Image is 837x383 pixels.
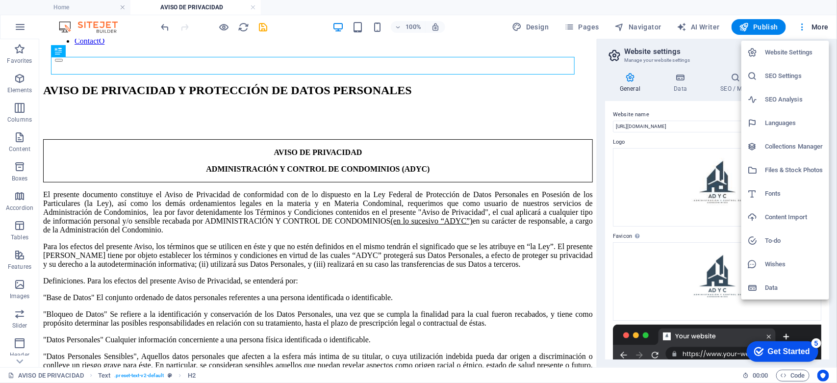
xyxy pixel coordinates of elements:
[765,141,823,153] h6: Collections Manager
[765,94,823,105] h6: SEO Analysis
[765,235,823,247] h6: To-do
[30,11,72,20] div: Get Started
[74,2,83,12] div: 5
[765,70,823,82] h6: SEO Settings
[765,258,823,270] h6: Wishes
[765,117,823,129] h6: Languages
[765,164,823,176] h6: Files & Stock Photos
[765,282,823,294] h6: Data
[765,47,823,58] h6: Website Settings
[765,211,823,223] h6: Content Import
[765,188,823,200] h6: Fonts
[9,5,80,26] div: Get Started 5 items remaining, 0% complete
